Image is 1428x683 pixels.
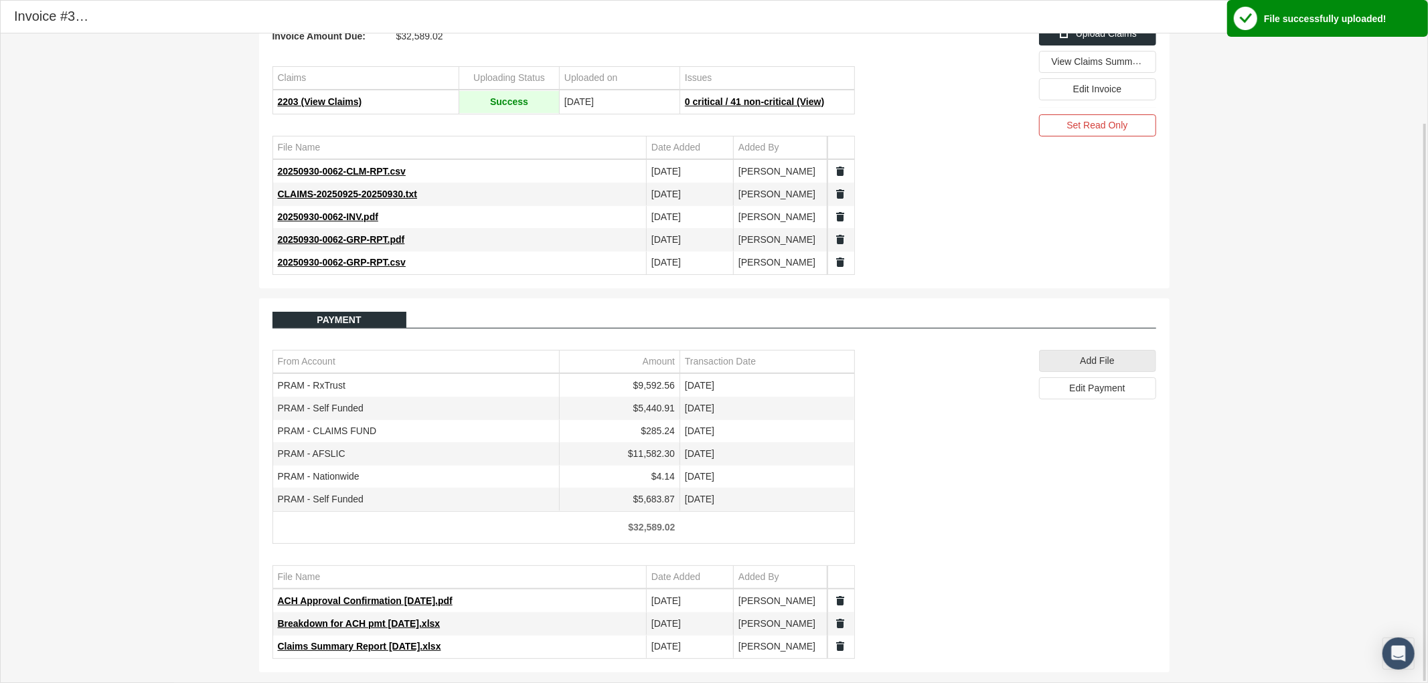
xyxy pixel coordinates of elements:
div: Data grid [272,565,855,659]
span: $32,589.02 [396,28,443,45]
div: Edit Payment [1039,377,1156,399]
div: From Account [278,355,335,368]
div: Set Read Only [1039,114,1156,136]
span: 20250930-0062-GRP-RPT.csv [278,257,406,268]
td: PRAM - Self Funded [273,488,560,511]
td: [PERSON_NAME] [734,183,827,206]
div: File successfully uploaded! [1264,13,1386,24]
td: PRAM - RxTrust [273,375,560,397]
span: Invoice Amount Due: [272,28,390,45]
a: Split [835,188,847,200]
div: Claims [278,72,307,84]
td: Column Transaction Date [680,351,854,373]
td: Column Uploading Status [459,67,560,90]
td: Success [459,91,560,114]
td: Column Added By [734,136,827,159]
td: PRAM - Self Funded [273,397,560,420]
td: [DATE] [647,613,734,636]
span: CLAIMS-20250925-20250930.txt [278,189,418,199]
div: Add File [1039,350,1156,372]
div: Open Intercom Messenger [1382,638,1415,670]
span: Set Read Only [1066,120,1127,130]
div: Uploading Status [473,72,545,84]
td: Column File Name [273,136,647,159]
span: Upload Claims [1076,28,1137,39]
div: Added By [738,571,779,583]
td: [DATE] [647,252,734,274]
td: $5,440.91 [560,397,680,420]
div: Data grid [272,136,855,275]
td: Column Date Added [647,566,734,589]
td: [PERSON_NAME] [734,590,827,613]
span: ACH Approval Confirmation [DATE].pdf [278,595,453,606]
a: Split [835,595,847,607]
span: Edit Payment [1069,383,1125,393]
span: 2203 (View Claims) [278,96,362,107]
div: Invoice #326 [14,7,90,25]
span: Edit Invoice [1073,84,1121,94]
div: Date Added [651,141,700,154]
td: [DATE] [647,161,734,183]
a: Split [835,211,847,223]
td: [DATE] [680,443,854,466]
td: $4.14 [560,466,680,488]
div: Date Added [651,571,700,583]
td: [PERSON_NAME] [734,613,827,636]
td: $9,592.56 [560,375,680,397]
td: Column From Account [273,351,560,373]
td: [PERSON_NAME] [734,206,827,229]
td: [DATE] [647,636,734,658]
td: [PERSON_NAME] [734,229,827,252]
div: Edit Invoice [1039,78,1156,100]
td: [DATE] [680,375,854,397]
div: $32,589.02 [564,521,676,534]
span: Claims Summary Report [DATE].xlsx [278,641,441,652]
td: [DATE] [680,420,854,443]
a: Split [835,233,847,246]
a: Split [835,256,847,268]
span: 20250930-0062-GRP-RPT.pdf [278,234,405,245]
a: Split [835,640,847,652]
div: Added By [738,141,779,154]
td: [DATE] [680,488,854,511]
td: [DATE] [647,206,734,229]
td: [PERSON_NAME] [734,252,827,274]
td: [DATE] [680,397,854,420]
div: Uploaded on [564,72,617,84]
span: Add File [1080,355,1114,366]
td: [DATE] [647,183,734,206]
div: Amount [643,355,675,368]
td: Column Claims [273,67,459,90]
div: Data grid [272,350,855,544]
td: Column Added By [734,566,827,589]
td: Column Issues [680,67,854,90]
span: View Claims Summary [1052,56,1146,67]
div: File Name [278,571,321,583]
td: $5,683.87 [560,488,680,511]
td: Column Uploaded on [560,67,680,90]
td: [DATE] [680,466,854,488]
div: View Claims Summary [1039,51,1156,73]
td: Column File Name [273,566,647,589]
td: [PERSON_NAME] [734,161,827,183]
td: [DATE] [647,229,734,252]
td: $285.24 [560,420,680,443]
div: Transaction Date [685,355,756,368]
div: Data grid [272,66,855,114]
a: Split [835,617,847,629]
td: PRAM - Nationwide [273,466,560,488]
a: Split [835,165,847,177]
td: PRAM - AFSLIC [273,443,560,466]
span: Payment [317,314,361,325]
td: Column Date Added [647,136,734,159]
span: 0 critical / 41 non-critical (View) [685,96,824,107]
span: Breakdown for ACH pmt [DATE].xlsx [278,618,441,629]
td: PRAM - CLAIMS FUND [273,420,560,443]
td: [DATE] [647,590,734,613]
td: [PERSON_NAME] [734,636,827,658]
div: Upload Claims [1039,22,1156,45]
div: Issues [685,72,712,84]
span: 20250930-0062-INV.pdf [278,211,378,222]
span: 20250930-0062-CLM-RPT.csv [278,166,406,177]
td: $11,582.30 [560,443,680,466]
